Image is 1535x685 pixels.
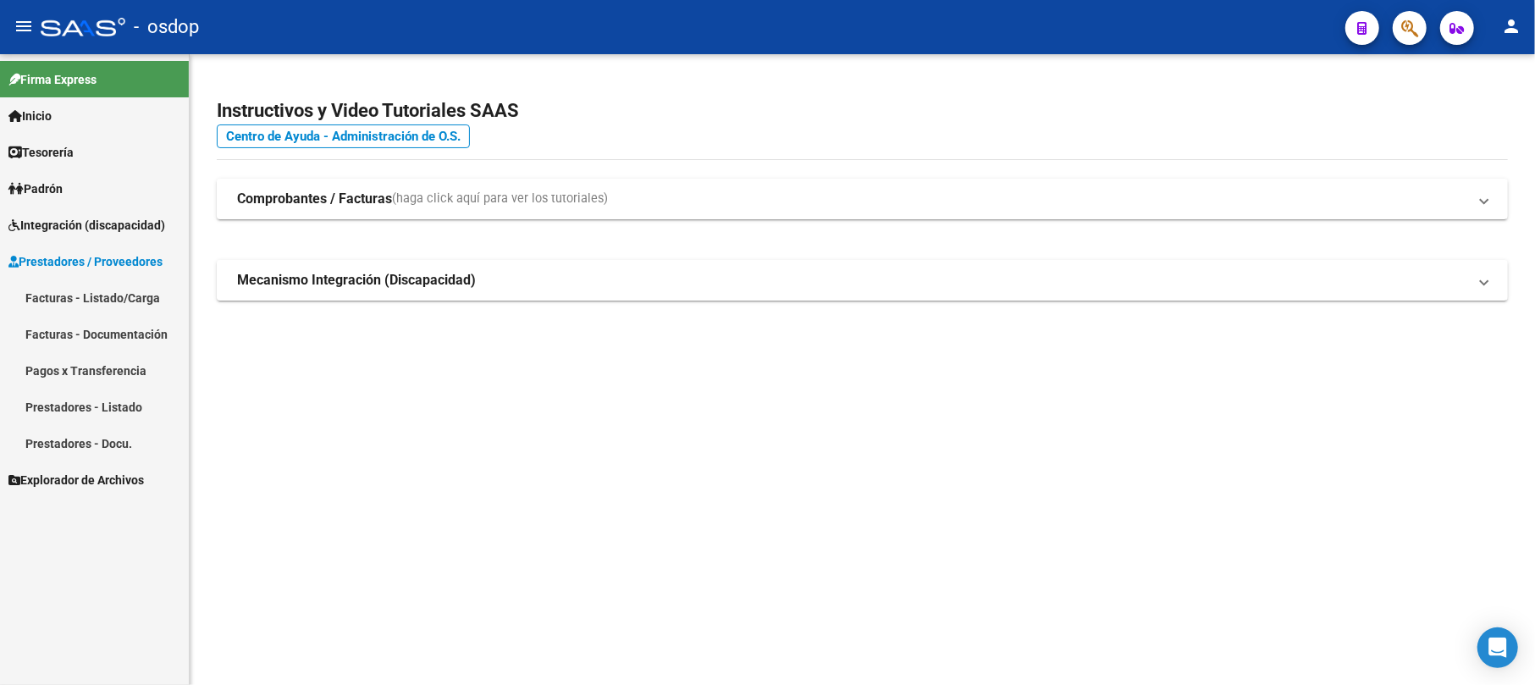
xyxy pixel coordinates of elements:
mat-expansion-panel-header: Mecanismo Integración (Discapacidad) [217,260,1508,301]
span: - osdop [134,8,199,46]
strong: Mecanismo Integración (Discapacidad) [237,271,476,290]
h2: Instructivos y Video Tutoriales SAAS [217,95,1508,127]
span: Padrón [8,180,63,198]
mat-icon: person [1501,16,1521,36]
span: Explorador de Archivos [8,471,144,489]
strong: Comprobantes / Facturas [237,190,392,208]
span: Tesorería [8,143,74,162]
span: Prestadores / Proveedores [8,252,163,271]
a: Centro de Ayuda - Administración de O.S. [217,124,470,148]
mat-expansion-panel-header: Comprobantes / Facturas(haga click aquí para ver los tutoriales) [217,179,1508,219]
span: Firma Express [8,70,97,89]
span: Integración (discapacidad) [8,216,165,235]
span: (haga click aquí para ver los tutoriales) [392,190,608,208]
mat-icon: menu [14,16,34,36]
span: Inicio [8,107,52,125]
div: Open Intercom Messenger [1477,627,1518,668]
